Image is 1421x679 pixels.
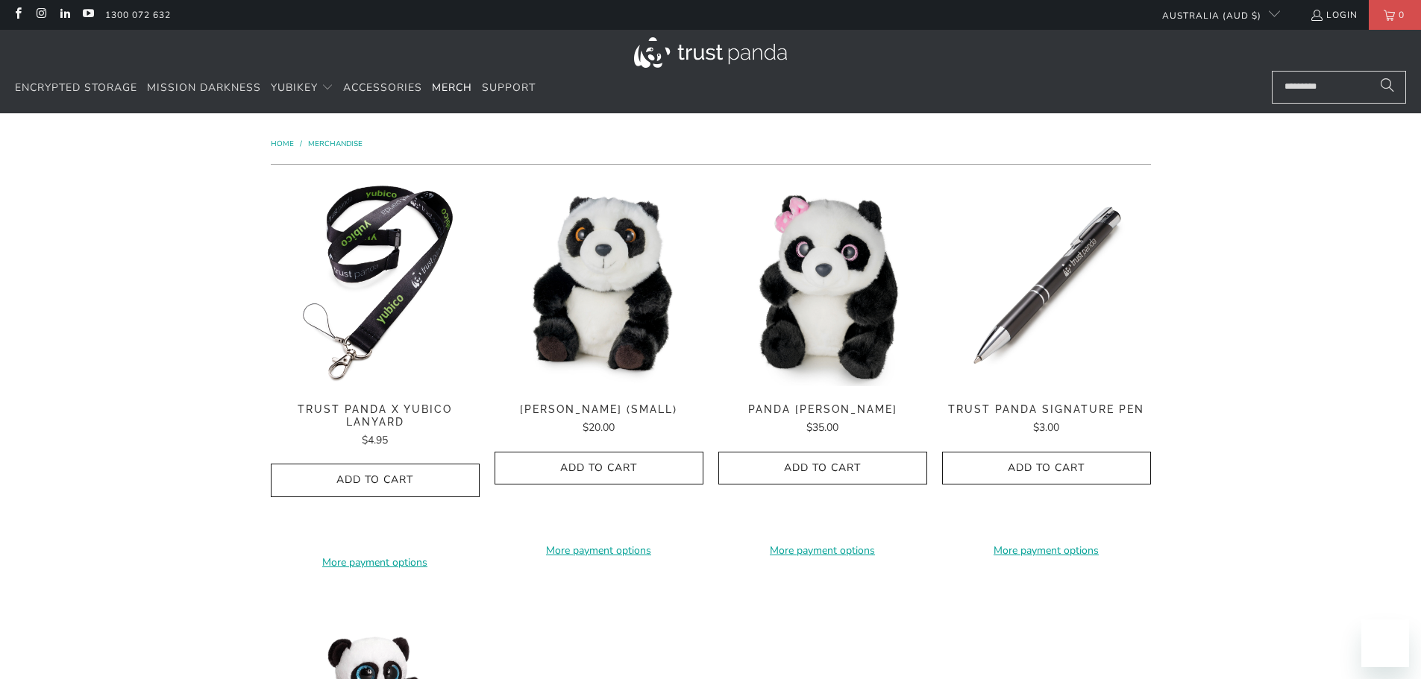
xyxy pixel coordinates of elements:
[105,7,171,23] a: 1300 072 632
[495,403,703,416] span: [PERSON_NAME] (Small)
[271,80,318,95] span: YubiKey
[942,543,1151,559] a: More payment options
[271,464,480,497] button: Add to Cart
[734,462,912,475] span: Add to Cart
[15,71,137,106] a: Encrypted Storage
[510,462,688,475] span: Add to Cart
[718,403,927,416] span: Panda [PERSON_NAME]
[34,9,47,21] a: Trust Panda Australia on Instagram
[718,452,927,485] button: Add to Cart
[718,403,927,436] a: Panda [PERSON_NAME] $35.00
[718,180,927,388] img: Panda Lin Lin Sparkle - Trust Panda
[81,9,94,21] a: Trust Panda Australia on YouTube
[15,80,137,95] span: Encrypted Storage
[286,474,464,487] span: Add to Cart
[942,403,1151,436] a: Trust Panda Signature Pen $3.00
[362,433,388,447] span: $4.95
[147,71,261,106] a: Mission Darkness
[147,80,261,95] span: Mission Darkness
[495,403,703,436] a: [PERSON_NAME] (Small) $20.00
[942,180,1151,388] img: Trust Panda Signature Pen - Trust Panda
[495,543,703,559] a: More payment options
[634,37,787,68] img: Trust Panda Australia
[271,555,480,571] a: More payment options
[271,139,294,149] span: Home
[343,71,422,106] a: Accessories
[271,403,480,429] span: Trust Panda x Yubico Lanyard
[432,80,472,95] span: Merch
[806,420,838,435] span: $35.00
[495,452,703,485] button: Add to Cart
[343,80,422,95] span: Accessories
[958,462,1135,475] span: Add to Cart
[271,180,480,388] img: Trust Panda Yubico Lanyard - Trust Panda
[300,139,302,149] span: /
[1361,619,1409,667] iframe: Button to launch messaging window
[495,180,703,388] a: Panda Lin Lin (Small) - Trust Panda Panda Lin Lin (Small) - Trust Panda
[942,403,1151,416] span: Trust Panda Signature Pen
[11,9,24,21] a: Trust Panda Australia on Facebook
[482,80,536,95] span: Support
[583,420,615,435] span: $20.00
[495,180,703,388] img: Panda Lin Lin (Small) - Trust Panda
[1272,71,1406,104] input: Search...
[942,452,1151,485] button: Add to Cart
[1369,71,1406,104] button: Search
[1033,420,1059,435] span: $3.00
[308,139,363,149] a: Merchandise
[15,71,536,106] nav: Translation missing: en.navigation.header.main_nav
[58,9,71,21] a: Trust Panda Australia on LinkedIn
[432,71,472,106] a: Merch
[1310,7,1358,23] a: Login
[271,71,333,106] summary: YubiKey
[482,71,536,106] a: Support
[718,543,927,559] a: More payment options
[271,139,296,149] a: Home
[271,403,480,449] a: Trust Panda x Yubico Lanyard $4.95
